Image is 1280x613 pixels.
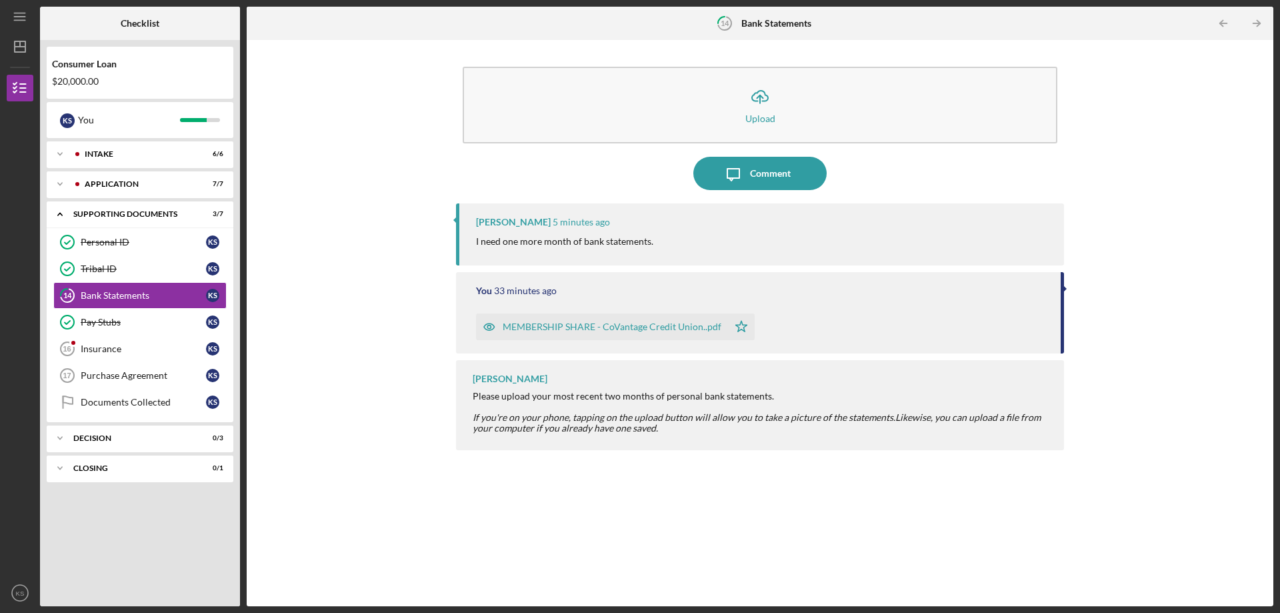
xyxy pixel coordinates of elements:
[7,580,33,606] button: KS
[73,210,190,218] div: Supporting Documents
[745,113,775,123] div: Upload
[52,59,228,69] div: Consumer Loan
[52,76,228,87] div: $20,000.00
[476,285,492,296] div: You
[553,217,610,227] time: 2025-10-03 18:41
[693,157,827,190] button: Comment
[63,291,72,300] tspan: 14
[199,180,223,188] div: 7 / 7
[53,255,227,282] a: Tribal IDKS
[476,217,551,227] div: [PERSON_NAME]
[199,150,223,158] div: 6 / 6
[81,370,206,381] div: Purchase Agreement
[63,345,71,353] tspan: 16
[121,18,159,29] b: Checklist
[476,314,755,340] button: MEMBERSHIP SHARE - CoVantage Credit Union..pdf
[73,434,190,442] div: Decision
[199,464,223,472] div: 0 / 1
[16,590,25,597] text: KS
[81,317,206,328] div: Pay Stubs
[206,262,219,275] div: K S
[53,229,227,255] a: Personal IDKS
[63,372,71,380] tspan: 17
[60,113,75,128] div: K S
[206,316,219,329] div: K S
[463,67,1057,143] button: Upload
[81,290,206,301] div: Bank Statements
[53,282,227,309] a: 14Bank StatementsKS
[473,412,1041,434] em: Likewise, you can upload a file from your computer if you already have one saved.
[473,391,1051,402] div: Please upload your most recent two months of personal bank statements.
[206,289,219,302] div: K S
[206,369,219,382] div: K S
[81,397,206,408] div: Documents Collected
[53,362,227,389] a: 17Purchase AgreementKS
[199,210,223,218] div: 3 / 7
[476,234,653,249] p: I need one more month of bank statements.
[199,434,223,442] div: 0 / 3
[53,309,227,336] a: Pay StubsKS
[53,336,227,362] a: 16InsuranceKS
[494,285,557,296] time: 2025-10-03 18:13
[473,374,547,384] div: [PERSON_NAME]
[721,19,729,27] tspan: 14
[78,109,180,131] div: You
[206,396,219,409] div: K S
[85,180,190,188] div: Application
[53,389,227,416] a: Documents CollectedKS
[81,263,206,274] div: Tribal ID
[81,344,206,354] div: Insurance
[85,150,190,158] div: Intake
[741,18,811,29] b: Bank Statements
[73,464,190,472] div: Closing
[206,235,219,249] div: K S
[81,237,206,247] div: Personal ID
[206,342,219,356] div: K S
[503,322,721,332] div: MEMBERSHIP SHARE - CoVantage Credit Union..pdf
[750,157,791,190] div: Comment
[473,412,895,423] em: If you're on your phone, tapping on the upload button will allow you to take a picture of the sta...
